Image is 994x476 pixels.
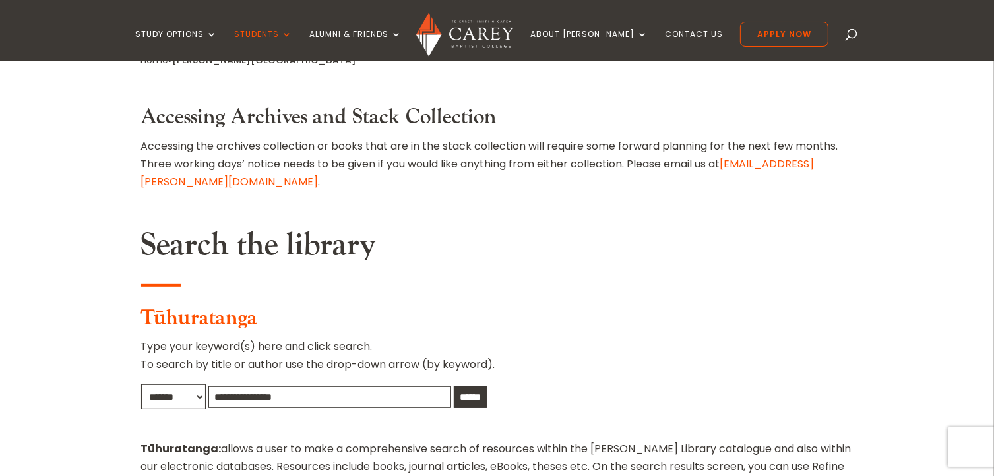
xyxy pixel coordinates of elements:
p: Type your keyword(s) here and click search. To search by title or author use the drop-down arrow ... [141,338,854,384]
h3: Tūhuratanga [141,306,854,338]
a: Students [234,30,292,61]
a: Contact Us [665,30,723,61]
a: About [PERSON_NAME] [530,30,648,61]
p: Accessing the archives collection or books that are in the stack collection will require some for... [141,137,854,191]
h2: Search the library [141,226,854,271]
a: Apply Now [740,22,828,47]
h3: Accessing Archives and Stack Collection [141,105,854,136]
img: Carey Baptist College [416,13,513,57]
a: Study Options [135,30,217,61]
strong: Tūhuratanga: [141,441,222,456]
a: Alumni & Friends [309,30,402,61]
